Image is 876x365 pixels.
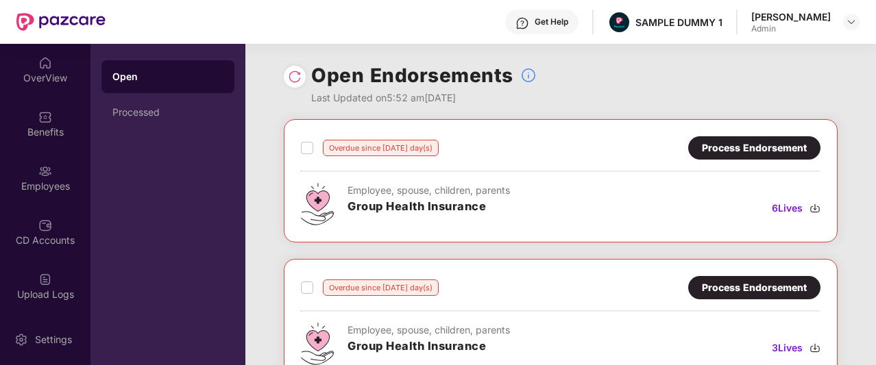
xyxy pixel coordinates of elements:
div: Last Updated on 5:52 am[DATE] [311,90,537,105]
div: SAMPLE DUMMY 1 [635,16,722,29]
div: Admin [751,23,831,34]
div: Process Endorsement [702,140,807,155]
div: Process Endorsement [702,280,807,295]
img: svg+xml;base64,PHN2ZyBpZD0iRW1wbG95ZWVzIiB4bWxucz0iaHR0cDovL3d3dy53My5vcmcvMjAwMC9zdmciIHdpZHRoPS... [38,164,52,178]
img: svg+xml;base64,PHN2ZyBpZD0iU2V0dGluZy0yMHgyMCIgeG1sbnM9Imh0dHA6Ly93d3cudzMub3JnLzIwMDAvc3ZnIiB3aW... [14,333,28,347]
div: Overdue since [DATE] day(s) [323,140,439,156]
img: New Pazcare Logo [16,13,106,31]
img: Pazcare_Alternative_logo-01-01.png [609,12,629,32]
img: svg+xml;base64,PHN2ZyBpZD0iQ0RfQWNjb3VudHMiIGRhdGEtbmFtZT0iQ0QgQWNjb3VudHMiIHhtbG5zPSJodHRwOi8vd3... [38,218,52,232]
h1: Open Endorsements [311,60,513,90]
img: svg+xml;base64,PHN2ZyBpZD0iVXBsb2FkX0xvZ3MiIGRhdGEtbmFtZT0iVXBsb2FkIExvZ3MiIHhtbG5zPSJodHRwOi8vd3... [38,273,52,286]
div: Overdue since [DATE] day(s) [323,279,439,296]
img: svg+xml;base64,PHN2ZyB4bWxucz0iaHR0cDovL3d3dy53My5vcmcvMjAwMC9zdmciIHdpZHRoPSI0Ny43MTQiIGhlaWdodD... [301,183,334,225]
img: svg+xml;base64,PHN2ZyB4bWxucz0iaHR0cDovL3d3dy53My5vcmcvMjAwMC9zdmciIHdpZHRoPSI0Ny43MTQiIGhlaWdodD... [301,323,334,365]
div: Settings [31,333,76,347]
img: svg+xml;base64,PHN2ZyBpZD0iQmVuZWZpdHMiIHhtbG5zPSJodHRwOi8vd3d3LnczLm9yZy8yMDAwL3N2ZyIgd2lkdGg9Ij... [38,110,52,124]
img: svg+xml;base64,PHN2ZyBpZD0iRG93bmxvYWQtMzJ4MzIiIHhtbG5zPSJodHRwOi8vd3d3LnczLm9yZy8yMDAwL3N2ZyIgd2... [810,342,820,353]
div: Open [112,70,223,84]
img: svg+xml;base64,PHN2ZyBpZD0iSGVscC0zMngzMiIgeG1sbnM9Imh0dHA6Ly93d3cudzMub3JnLzIwMDAvc3ZnIiB3aWR0aD... [515,16,529,30]
h3: Group Health Insurance [348,198,510,216]
span: 6 Lives [772,201,803,216]
img: svg+xml;base64,PHN2ZyBpZD0iRG93bmxvYWQtMzJ4MzIiIHhtbG5zPSJodHRwOi8vd3d3LnczLm9yZy8yMDAwL3N2ZyIgd2... [810,203,820,214]
div: Get Help [535,16,568,27]
div: Employee, spouse, children, parents [348,183,510,198]
span: 3 Lives [772,340,803,355]
h3: Group Health Insurance [348,338,510,355]
img: svg+xml;base64,PHN2ZyBpZD0iSW5mb18tXzMyeDMyIiBkYXRhLW5hbWU9IkluZm8gLSAzMngzMiIgeG1sbnM9Imh0dHA6Ly... [520,67,537,84]
div: Employee, spouse, children, parents [348,323,510,338]
div: [PERSON_NAME] [751,10,831,23]
img: svg+xml;base64,PHN2ZyBpZD0iSG9tZSIgeG1sbnM9Imh0dHA6Ly93d3cudzMub3JnLzIwMDAvc3ZnIiB3aWR0aD0iMjAiIG... [38,56,52,70]
img: svg+xml;base64,PHN2ZyBpZD0iRHJvcGRvd24tMzJ4MzIiIHhtbG5zPSJodHRwOi8vd3d3LnczLm9yZy8yMDAwL3N2ZyIgd2... [846,16,857,27]
img: svg+xml;base64,PHN2ZyBpZD0iUmVsb2FkLTMyeDMyIiB4bWxucz0iaHR0cDovL3d3dy53My5vcmcvMjAwMC9zdmciIHdpZH... [288,70,302,84]
div: Processed [112,107,223,118]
